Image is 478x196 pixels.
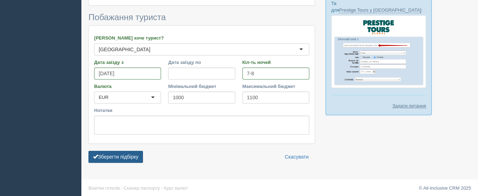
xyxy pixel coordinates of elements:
[88,185,120,191] a: Візитки готелів
[161,185,163,191] span: ·
[168,83,235,90] label: Мінімальний бюджет
[242,67,309,79] input: 7-10 або 7,10,14
[94,83,161,90] label: Валюта
[88,12,166,22] span: Побажання туриста
[280,151,313,163] a: Скасувати
[99,94,108,101] div: EUR
[419,185,471,191] a: © All-Inclusive CRM 2025
[121,185,122,191] span: ·
[242,83,309,90] label: Максимальний бюджет
[94,59,161,66] label: Дата заїзду з
[88,151,143,163] button: Зберегти підбірку
[392,102,426,109] a: Задати питання
[242,59,309,66] label: Кіл-ть ночей
[94,35,309,41] label: [PERSON_NAME] хоче турист?
[339,7,421,13] a: Prestige Tours у [GEOGRAPHIC_DATA]
[99,46,150,53] div: [GEOGRAPHIC_DATA]
[331,15,426,88] img: prestige-tours-booking-form-crm-for-travel-agents.png
[124,185,160,191] a: Сканер паспорту
[94,107,309,114] label: Нотатки
[168,59,235,66] label: Дата заїзду по
[164,185,188,191] a: Курс валют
